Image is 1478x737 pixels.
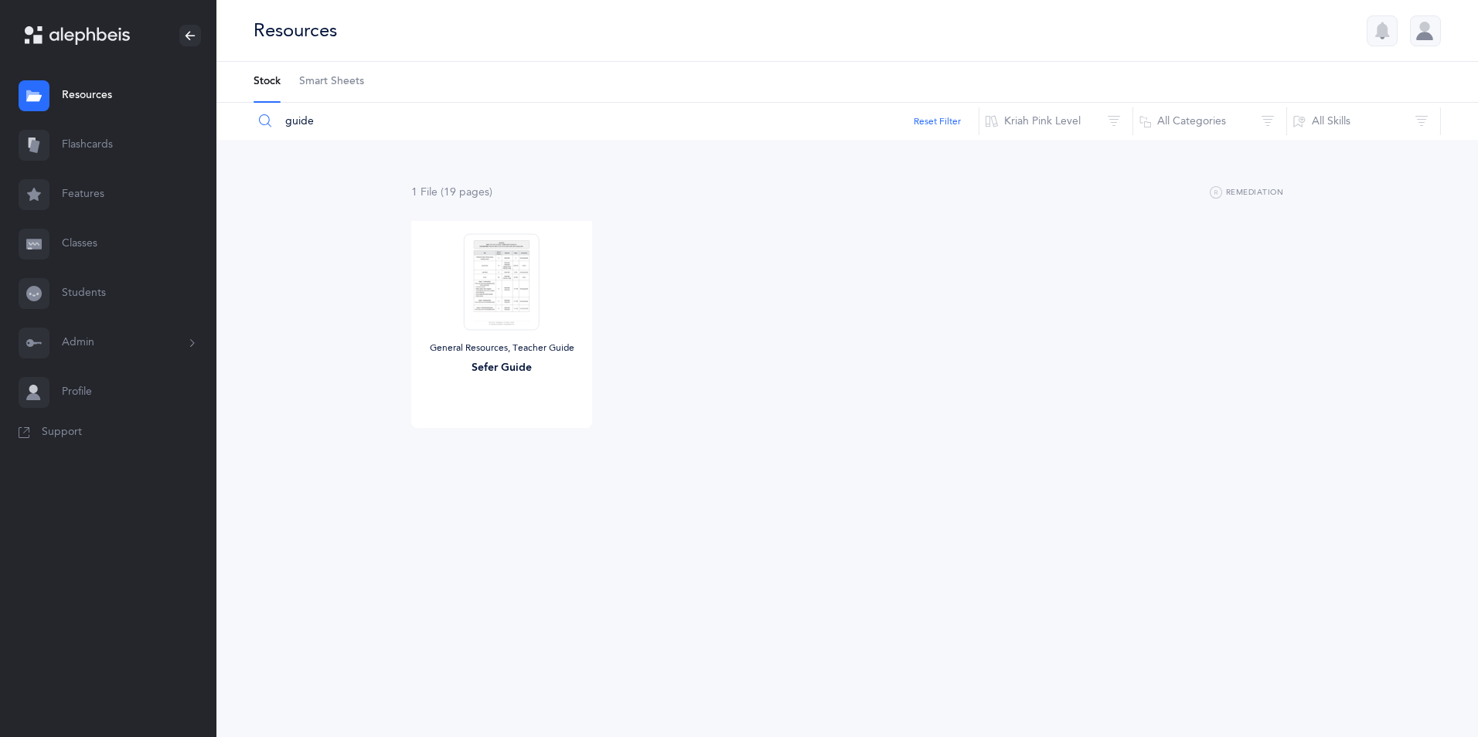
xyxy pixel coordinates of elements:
span: Smart Sheets [299,74,364,90]
button: All Skills [1286,103,1441,140]
img: Sefer_Guide_-_Pink_-_Kindergarten_thumbnail_1757598861.png [464,233,540,330]
span: (19 page ) [441,186,492,199]
span: s [485,186,489,199]
input: Search Resources [253,103,979,140]
button: Kriah Pink Level [979,103,1133,140]
button: All Categories [1132,103,1287,140]
span: 1 File [411,186,438,199]
div: Sefer Guide [424,360,580,376]
span: Support [42,425,82,440]
button: Remediation [1210,184,1283,202]
button: Reset Filter [914,114,961,128]
div: Resources [254,18,337,43]
div: General Resources, Teacher Guide [424,342,580,355]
